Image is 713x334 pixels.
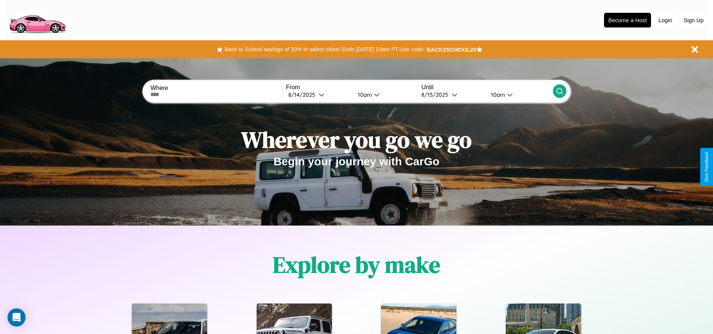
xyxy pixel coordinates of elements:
[604,13,651,27] button: Become a Host
[680,13,707,27] button: Sign Up
[8,308,26,326] div: Open Intercom Messenger
[286,84,417,91] label: From
[704,152,709,182] div: Give Feedback
[288,91,319,98] div: 8 / 14 / 2025
[352,91,418,99] button: 10am
[150,85,282,92] label: Where
[354,91,374,98] div: 10am
[6,4,69,35] img: logo
[655,13,676,27] button: Login
[485,91,553,99] button: 10am
[421,91,452,98] div: 8 / 15 / 2025
[427,46,477,53] b: BACK2SCHOOL20
[223,44,426,55] button: Back to School savings of 20% in select cities! Ends [DATE] 10am PT.Use code:
[273,249,440,280] h1: Explore by make
[286,91,352,99] button: 8/14/2025
[487,91,507,98] div: 10am
[421,84,553,91] label: Until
